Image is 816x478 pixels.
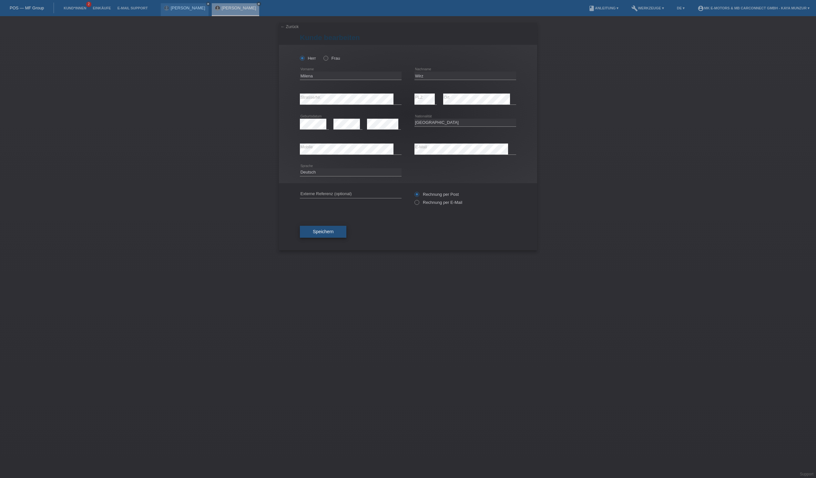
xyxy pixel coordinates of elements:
label: Herr [300,56,316,61]
a: DE ▾ [674,6,688,10]
a: buildWerkzeuge ▾ [628,6,667,10]
a: E-Mail Support [114,6,151,10]
a: Einkäufe [89,6,114,10]
a: ← Zurück [280,24,299,29]
i: book [588,5,595,12]
a: Kund*innen [60,6,89,10]
i: build [631,5,638,12]
a: Support [800,472,813,476]
input: Rechnung per E-Mail [414,200,419,208]
label: Frau [323,56,340,61]
span: 2 [86,2,91,7]
a: account_circleMK E-MOTORS & MB CarConnect GmbH - Kaya Munzur ▾ [694,6,813,10]
a: close [257,2,261,6]
button: Speichern [300,226,346,238]
span: Speichern [313,229,333,234]
label: Rechnung per E-Mail [414,200,462,205]
label: Rechnung per Post [414,192,459,197]
input: Frau [323,56,328,60]
input: Herr [300,56,304,60]
a: POS — MF Group [10,5,44,10]
i: close [257,2,260,5]
i: account_circle [698,5,704,12]
input: Rechnung per Post [414,192,419,200]
h1: Kunde bearbeiten [300,34,516,42]
a: close [206,2,210,6]
a: [PERSON_NAME] [222,5,256,10]
i: close [207,2,210,5]
a: [PERSON_NAME] [171,5,205,10]
a: bookAnleitung ▾ [585,6,622,10]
